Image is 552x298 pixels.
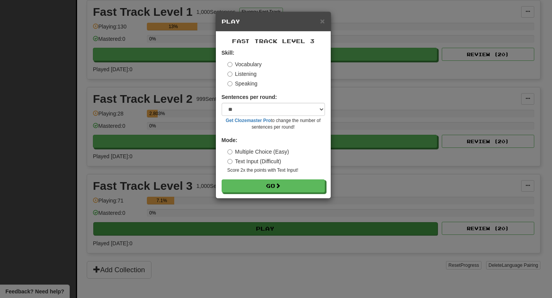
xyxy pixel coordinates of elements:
[232,38,315,44] span: Fast Track Level 3
[227,148,289,156] label: Multiple Choice (Easy)
[227,157,281,165] label: Text Input (Difficult)
[222,117,325,131] small: to change the number of sentences per round!
[227,70,257,78] label: Listening
[227,149,232,154] input: Multiple Choice (Easy)
[320,17,325,25] span: ×
[227,72,232,77] input: Listening
[227,60,262,68] label: Vocabulary
[227,80,257,87] label: Speaking
[222,179,325,193] button: Go
[227,81,232,86] input: Speaking
[222,93,277,101] label: Sentences per round:
[227,167,325,174] small: Score 2x the points with Text Input !
[320,17,325,25] button: Close
[222,137,237,143] strong: Mode:
[222,18,325,25] h5: Play
[226,118,271,123] a: Get Clozemaster Pro
[227,62,232,67] input: Vocabulary
[227,159,232,164] input: Text Input (Difficult)
[222,50,234,56] strong: Skill:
